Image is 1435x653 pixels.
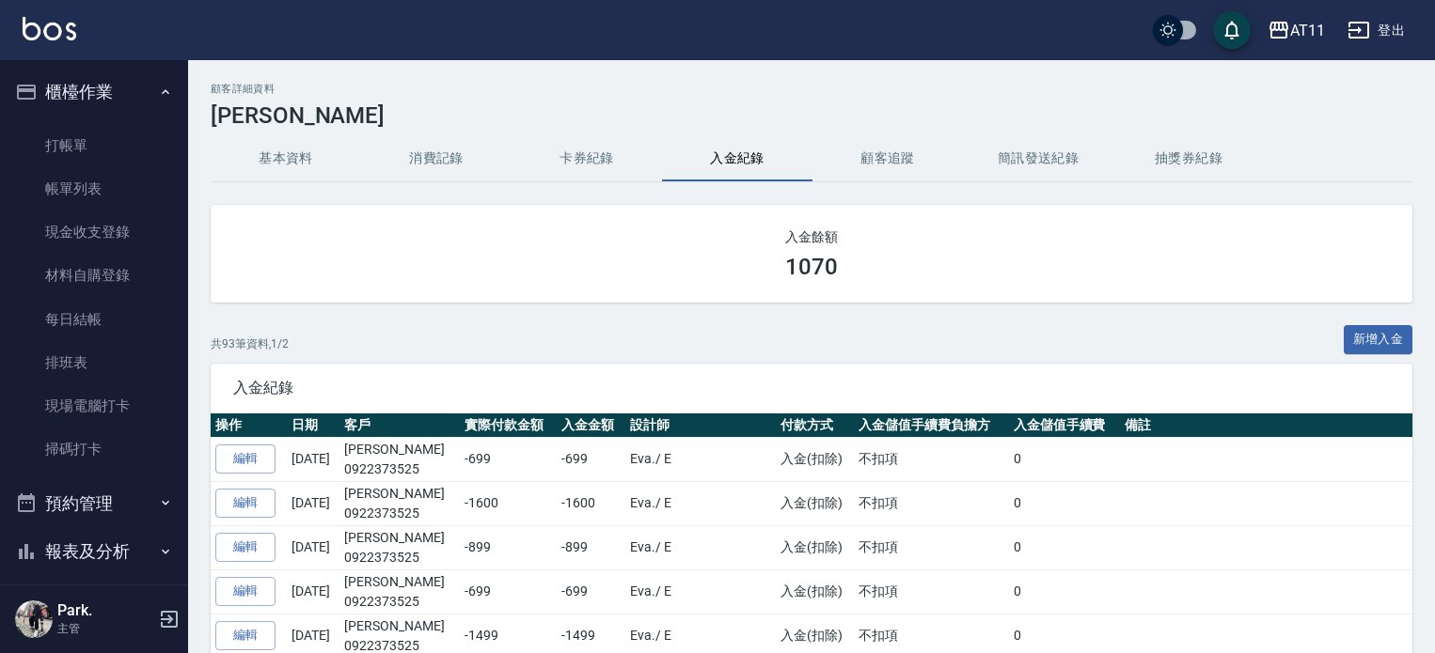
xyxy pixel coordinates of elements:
[776,437,854,481] td: 入金(扣除)
[785,254,838,280] h3: 1070
[1340,13,1412,48] button: 登出
[361,136,512,181] button: 消費記錄
[287,413,339,438] th: 日期
[854,525,1009,569] td: 不扣項
[8,210,181,254] a: 現金收支登錄
[512,136,662,181] button: 卡券紀錄
[215,489,276,518] a: 編輯
[15,600,53,638] img: Person
[557,413,624,438] th: 入金金額
[211,335,289,352] p: 共 93 筆資料, 1 / 2
[662,136,812,181] button: 入金紀錄
[460,525,557,569] td: -899
[211,83,1412,95] h2: 顧客詳細資料
[8,341,181,384] a: 排班表
[344,504,455,523] p: 0922373525
[460,481,557,525] td: -1600
[625,569,776,614] td: Eva. / E
[287,437,339,481] td: [DATE]
[625,437,776,481] td: Eva. / E
[854,481,1009,525] td: 不扣項
[8,298,181,341] a: 每日結帳
[557,525,624,569] td: -899
[339,413,460,438] th: 客戶
[339,437,460,481] td: [PERSON_NAME]
[625,413,776,438] th: 設計師
[1213,11,1251,49] button: save
[963,136,1113,181] button: 簡訊發送紀錄
[460,437,557,481] td: -699
[8,254,181,297] a: 材料自購登錄
[344,548,455,567] p: 0922373525
[557,437,624,481] td: -699
[854,569,1009,614] td: 不扣項
[211,413,287,438] th: 操作
[8,124,181,167] a: 打帳單
[1009,481,1121,525] td: 0
[215,621,276,650] a: 編輯
[8,527,181,576] button: 報表及分析
[211,102,1412,129] h3: [PERSON_NAME]
[8,428,181,471] a: 掃碼打卡
[23,17,76,40] img: Logo
[215,444,276,474] a: 編輯
[1009,413,1121,438] th: 入金儲值手續費
[8,479,181,528] button: 預約管理
[557,569,624,614] td: -699
[233,379,1390,397] span: 入金紀錄
[215,577,276,606] a: 編輯
[339,569,460,614] td: [PERSON_NAME]
[812,136,963,181] button: 顧客追蹤
[776,525,854,569] td: 入金(扣除)
[344,592,455,612] p: 0922373525
[8,68,181,117] button: 櫃檯作業
[1290,19,1325,42] div: AT11
[854,437,1009,481] td: 不扣項
[460,413,557,438] th: 實際付款金額
[1344,325,1413,354] button: 新增入金
[287,481,339,525] td: [DATE]
[287,525,339,569] td: [DATE]
[1009,525,1121,569] td: 0
[776,481,854,525] td: 入金(扣除)
[57,620,153,637] p: 主管
[776,413,854,438] th: 付款方式
[1009,569,1121,614] td: 0
[460,569,557,614] td: -699
[1113,136,1264,181] button: 抽獎券紀錄
[287,569,339,614] td: [DATE]
[339,525,460,569] td: [PERSON_NAME]
[776,569,854,614] td: 入金(扣除)
[557,481,624,525] td: -1600
[1009,437,1121,481] td: 0
[339,481,460,525] td: [PERSON_NAME]
[57,601,153,620] h5: Park.
[625,525,776,569] td: Eva. / E
[8,384,181,428] a: 現場電腦打卡
[625,481,776,525] td: Eva. / E
[1120,413,1412,438] th: 備註
[8,576,181,625] button: 客戶管理
[233,227,1390,246] h2: 入金餘額
[215,533,276,562] a: 編輯
[344,459,455,479] p: 0922373525
[8,167,181,210] a: 帳單列表
[211,136,361,181] button: 基本資料
[1260,11,1332,50] button: AT11
[854,413,1009,438] th: 入金儲值手續費負擔方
